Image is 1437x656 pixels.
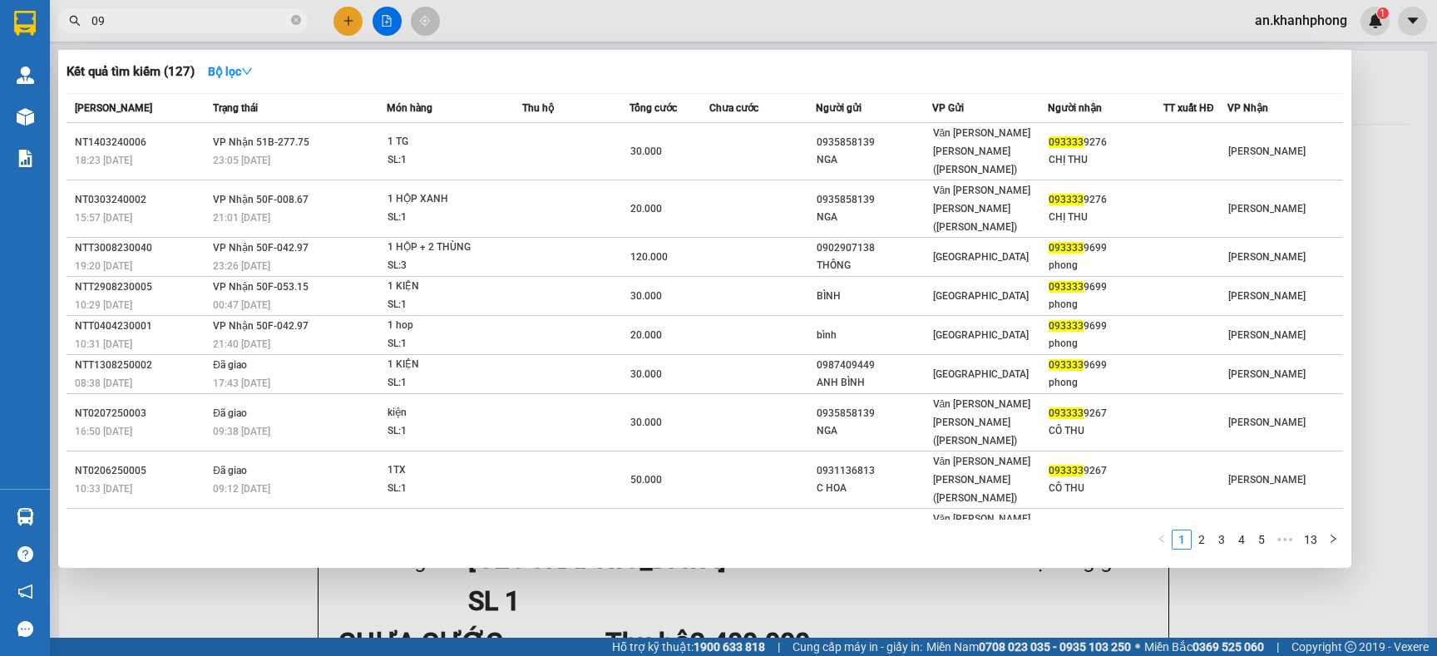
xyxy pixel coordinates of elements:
[67,63,195,81] h3: Kết quả tìm kiếm ( 127 )
[1049,151,1163,169] div: CHỊ THU
[388,356,512,374] div: 1 KIỆN
[1323,530,1343,550] li: Next Page
[1049,136,1084,148] span: 093333
[388,278,512,296] div: 1 KIỆN
[1049,320,1084,332] span: 093333
[75,520,208,537] div: NT2505250005
[1049,279,1163,296] div: 9699
[75,299,132,311] span: 10:29 [DATE]
[75,483,132,495] span: 10:33 [DATE]
[817,209,931,226] div: NGA
[817,374,931,392] div: ANH BÌNH
[213,260,270,272] span: 23:26 [DATE]
[1272,530,1298,550] span: •••
[388,257,512,275] div: SL: 3
[388,133,512,151] div: 1 TG
[75,318,208,335] div: NTT0404230001
[1228,203,1306,215] span: [PERSON_NAME]
[75,134,208,151] div: NT1403240006
[1228,474,1306,486] span: [PERSON_NAME]
[1049,405,1163,422] div: 9267
[817,357,931,374] div: 0987409449
[1049,374,1163,392] div: phong
[1173,530,1191,549] a: 1
[1049,465,1084,476] span: 093333
[1252,530,1272,550] li: 5
[1228,368,1306,380] span: [PERSON_NAME]
[933,329,1029,341] span: [GEOGRAPHIC_DATA]
[75,212,132,224] span: 15:57 [DATE]
[388,404,512,422] div: kiện
[75,377,132,389] span: 08:38 [DATE]
[190,63,279,76] b: [DOMAIN_NAME]
[630,251,668,263] span: 120.000
[1157,534,1167,544] span: left
[933,368,1029,380] span: [GEOGRAPHIC_DATA]
[388,461,512,480] div: 1TX
[388,209,512,227] div: SL: 1
[933,185,1031,233] span: Văn [PERSON_NAME] [PERSON_NAME] ([PERSON_NAME])
[630,290,662,302] span: 30.000
[213,359,247,371] span: Đã giao
[75,357,208,374] div: NTT1308250002
[630,102,677,114] span: Tổng cước
[1049,194,1084,205] span: 093333
[388,519,512,537] div: kiện
[213,212,270,224] span: 21:01 [DATE]
[388,317,512,335] div: 1 hop
[817,151,931,169] div: NGA
[1193,530,1211,549] a: 2
[17,108,34,126] img: warehouse-icon
[213,465,247,476] span: Đã giao
[1228,417,1306,428] span: [PERSON_NAME]
[213,483,270,495] span: 09:12 [DATE]
[817,239,931,257] div: 0902907138
[75,191,208,209] div: NT0303240002
[630,203,662,215] span: 20.000
[195,58,266,85] button: Bộ lọcdown
[817,405,931,422] div: 0935858139
[213,102,258,114] span: Trạng thái
[1232,530,1252,550] li: 4
[1212,530,1232,550] li: 3
[135,24,187,131] b: BIÊN NHẬN GỬI HÀNG
[1049,134,1163,151] div: 9276
[388,335,512,353] div: SL: 1
[75,338,132,350] span: 10:31 [DATE]
[75,405,208,422] div: NT0207250003
[75,260,132,272] span: 19:20 [DATE]
[1252,530,1271,549] a: 5
[817,191,931,209] div: 0935858139
[1049,281,1084,293] span: 093333
[630,329,662,341] span: 20.000
[75,426,132,437] span: 16:50 [DATE]
[1228,251,1306,263] span: [PERSON_NAME]
[1228,290,1306,302] span: [PERSON_NAME]
[1049,318,1163,335] div: 9699
[1163,102,1214,114] span: TT xuất HĐ
[213,299,270,311] span: 00:47 [DATE]
[816,102,862,114] span: Người gửi
[1049,359,1084,371] span: 093333
[17,150,34,167] img: solution-icon
[1049,407,1084,419] span: 093333
[213,194,309,205] span: VP Nhận 50F-008.67
[388,422,512,441] div: SL: 1
[1323,530,1343,550] button: right
[933,456,1031,504] span: Văn [PERSON_NAME] [PERSON_NAME] ([PERSON_NAME])
[817,480,931,497] div: C HOA
[1049,239,1163,257] div: 9699
[1049,257,1163,274] div: phong
[1049,480,1163,497] div: CÔ THU
[933,127,1031,175] span: Văn [PERSON_NAME] [PERSON_NAME] ([PERSON_NAME])
[213,407,247,419] span: Đã giao
[1049,296,1163,313] div: phong
[1298,530,1323,550] li: 13
[1227,102,1268,114] span: VP Nhận
[213,155,270,166] span: 23:05 [DATE]
[213,338,270,350] span: 21:40 [DATE]
[213,377,270,389] span: 17:43 [DATE]
[291,15,301,25] span: close-circle
[1152,530,1172,550] button: left
[388,190,512,209] div: 1 HỘP XANH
